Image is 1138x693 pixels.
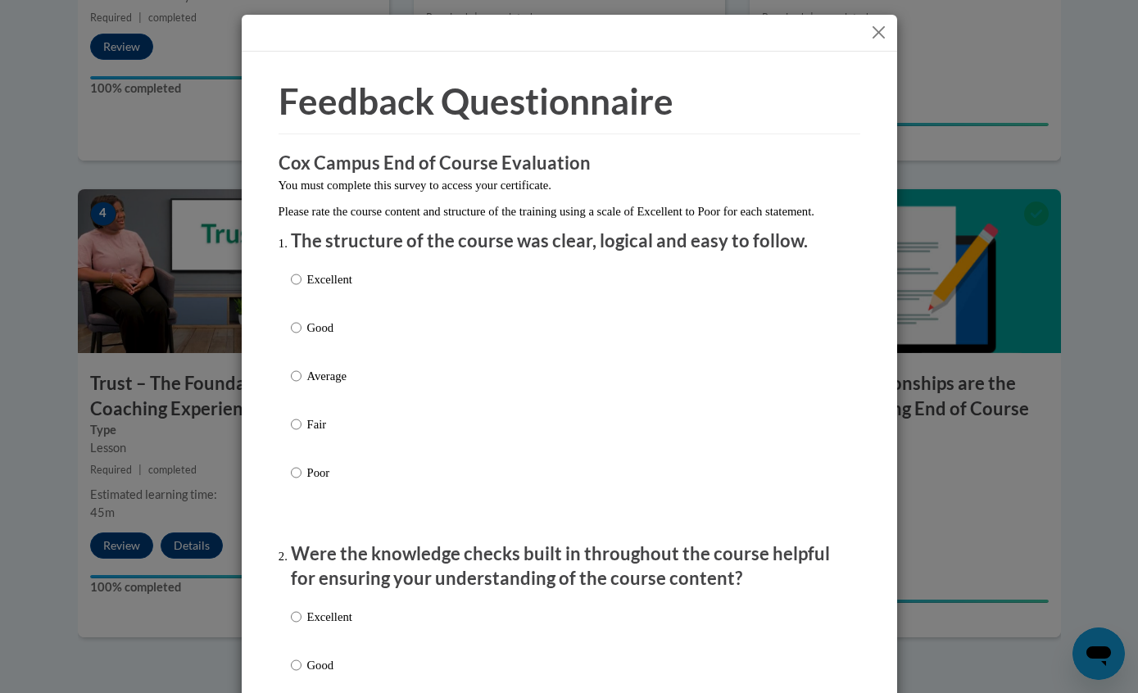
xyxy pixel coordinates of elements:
[307,608,352,626] p: Excellent
[307,415,352,433] p: Fair
[291,541,848,592] p: Were the knowledge checks built in throughout the course helpful for ensuring your understanding ...
[279,202,860,220] p: Please rate the course content and structure of the training using a scale of Excellent to Poor f...
[307,270,352,288] p: Excellent
[291,608,302,626] input: Excellent
[291,464,302,482] input: Poor
[279,151,860,176] h3: Cox Campus End of Course Evaluation
[291,656,302,674] input: Good
[868,22,889,43] button: Close
[291,367,302,385] input: Average
[291,319,302,337] input: Good
[307,319,352,337] p: Good
[279,176,860,194] p: You must complete this survey to access your certificate.
[307,367,352,385] p: Average
[307,464,352,482] p: Poor
[307,656,352,674] p: Good
[291,415,302,433] input: Fair
[291,270,302,288] input: Excellent
[279,79,673,122] span: Feedback Questionnaire
[291,229,848,254] p: The structure of the course was clear, logical and easy to follow.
